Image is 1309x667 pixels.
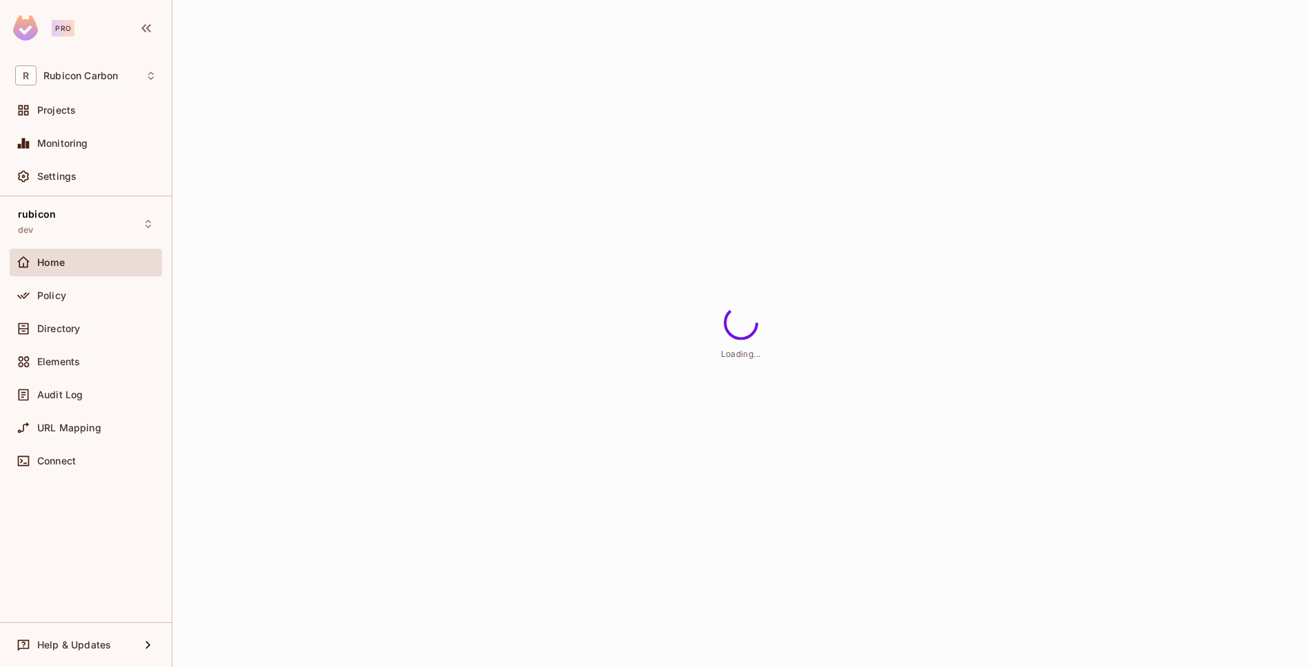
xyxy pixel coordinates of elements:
[37,138,88,149] span: Monitoring
[43,70,118,81] span: Workspace: Rubicon Carbon
[37,171,77,182] span: Settings
[13,15,38,41] img: SReyMgAAAABJRU5ErkJggg==
[37,257,65,268] span: Home
[37,323,80,334] span: Directory
[18,209,56,220] span: rubicon
[15,65,37,85] span: R
[721,349,761,359] span: Loading...
[37,389,83,400] span: Audit Log
[52,20,74,37] div: Pro
[37,455,76,466] span: Connect
[37,639,111,650] span: Help & Updates
[37,290,66,301] span: Policy
[37,105,76,116] span: Projects
[37,356,80,367] span: Elements
[37,422,101,433] span: URL Mapping
[18,225,33,236] span: dev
